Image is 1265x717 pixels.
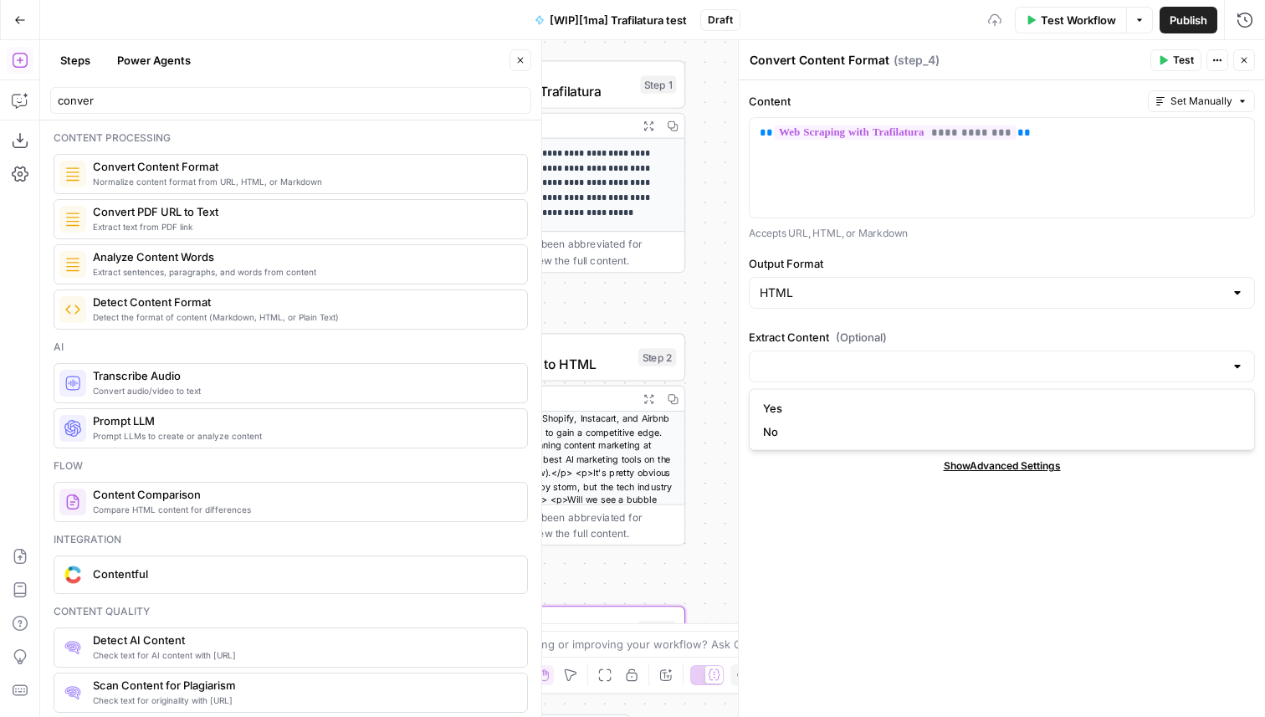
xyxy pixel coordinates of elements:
[58,92,524,109] input: Search steps
[93,367,514,384] span: Transcribe Audio
[749,255,1255,272] label: Output Format
[640,75,676,94] div: Step 1
[54,458,528,474] div: Flow
[50,47,100,74] button: Steps
[64,494,81,510] img: vrinnnclop0vshvmafd7ip1g7ohf
[54,340,528,355] div: Ai
[402,118,630,134] div: Output
[914,423,1019,440] span: Terminate Workflow
[54,131,528,146] div: Content processing
[402,236,676,268] div: This output is too large & has been abbreviated for review. to view the full content.
[93,648,514,662] span: Check text for AI content with [URL]
[749,329,1255,346] label: Extract Content
[93,632,514,648] span: Detect AI Content
[422,613,629,629] span: Content Processing
[93,566,514,582] span: Contentful
[93,203,514,220] span: Convert PDF URL to Text
[375,333,685,545] div: Run Code · PythonConvert Markdown to HTMLStep 2Output<p>Some of the biggest brands like Shopify, ...
[93,429,514,443] span: Prompt LLMs to create or analyze content
[749,225,1255,242] p: Accepts URL, HTML, or Markdown
[1062,418,1252,445] button: Continue
[93,486,514,503] span: Content Comparison
[894,52,940,69] span: ( step_4 )
[1170,12,1207,28] span: Publish
[749,424,861,439] a: When the step fails:
[525,7,697,33] button: [WIP][1ma] Trafilatura test
[64,566,81,583] img: sdasd.png
[638,621,677,639] div: Step 4
[93,265,514,279] span: Extract sentences, paragraphs, and words from content
[64,211,81,228] img: 62yuwf1kr9krw125ghy9mteuwaw4
[93,248,514,265] span: Analyze Content Words
[54,532,528,547] div: Integration
[64,256,81,273] img: 2ejbe8w63ndhep29hrkw689e6bai
[93,694,514,707] span: Check text for originality with [URL]
[422,68,632,84] span: Run Code · Python
[1132,423,1180,440] span: Continue
[402,391,630,407] div: Output
[107,47,201,74] button: Power Agents
[64,639,81,656] img: 0h7jksvol0o4df2od7a04ivbg1s0
[93,412,514,429] span: Prompt LLM
[1170,94,1232,109] span: Set Manually
[749,389,1255,406] p: Keeps only the main content from HTML or URLs
[1015,7,1126,33] button: Test Workflow
[93,220,514,233] span: Extract text from PDF link
[93,384,514,397] span: Convert audio/video to text
[749,93,1141,110] label: Content
[1041,12,1116,28] span: Test Workflow
[64,166,81,182] img: o3r9yhbrn24ooq0tey3lueqptmfj
[944,458,1061,474] span: Show Advanced Settings
[1148,90,1255,112] button: Set Manually
[93,503,514,516] span: Compare HTML content for differences
[93,294,514,310] span: Detect Content Format
[402,509,676,540] div: This output is too large & has been abbreviated for review. to view the full content.
[708,13,733,28] span: Draft
[760,284,1224,301] input: HTML
[638,348,677,366] div: Step 2
[64,301,81,318] img: iq9vb2iiqjr2pocp3tftbfsk04xe
[93,677,514,694] span: Scan Content for Plagiarism
[750,52,889,69] textarea: Convert Content Format
[93,158,514,175] span: Convert Content Format
[1173,53,1194,68] span: Test
[54,604,528,619] div: Content quality
[1160,7,1217,33] button: Publish
[422,81,632,101] span: Web Scraping with Trafilatura
[64,684,81,701] img: g05n0ak81hcbx2skfcsf7zupj8nr
[1150,49,1201,71] button: Test
[375,606,685,654] div: Content ProcessingConvert Content FormatStep 4
[836,329,887,346] span: (Optional)
[93,310,514,324] span: Detect the format of content (Markdown, HTML, or Plain Text)
[93,175,514,188] span: Normalize content format from URL, HTML, or Markdown
[422,354,630,374] span: Convert Markdown to HTML
[550,12,687,28] span: [WIP][1ma] Trafilatura test
[422,341,630,356] span: Run Code · Python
